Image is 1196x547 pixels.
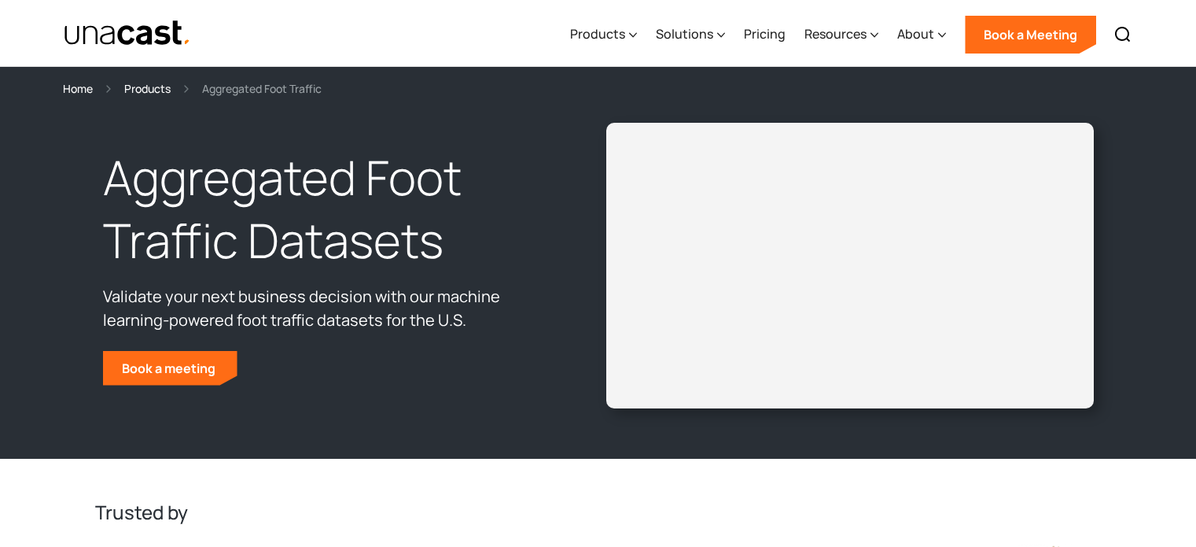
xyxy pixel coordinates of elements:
a: Products [124,79,171,98]
h1: Aggregated Foot Traffic Datasets [103,146,548,272]
img: Search icon [1113,25,1132,44]
div: Solutions [656,2,725,67]
a: Pricing [744,2,786,67]
div: Resources [804,2,878,67]
div: Solutions [656,24,713,43]
div: Aggregated Foot Traffic [202,79,322,98]
div: Products [570,24,625,43]
h2: Trusted by [95,500,1102,525]
img: Unacast text logo [64,20,192,47]
p: Validate your next business decision with our machine learning-powered foot traffic datasets for ... [103,285,548,332]
a: home [64,20,192,47]
div: About [897,24,934,43]
a: Book a Meeting [965,16,1096,54]
div: About [897,2,946,67]
div: Products [570,2,637,67]
a: Book a meeting [103,351,237,386]
a: Home [63,79,93,98]
div: Resources [804,24,867,43]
